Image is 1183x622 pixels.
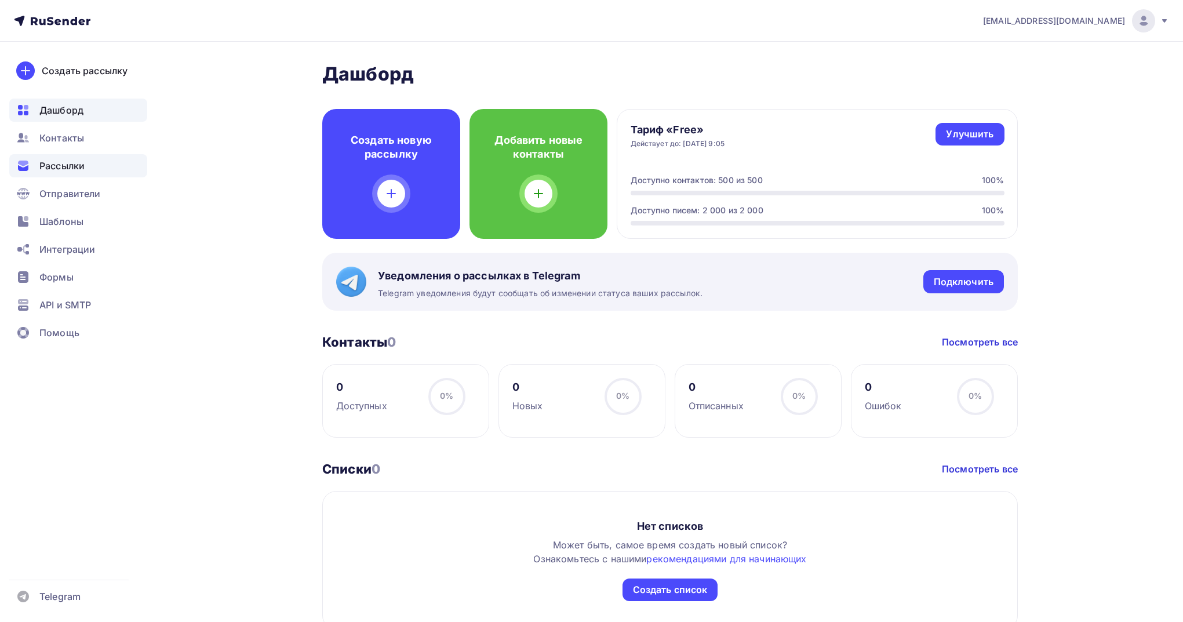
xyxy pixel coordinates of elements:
span: 0 [372,461,380,476]
h4: Тариф «Free» [631,123,725,137]
span: 0% [616,391,629,401]
span: Telegram уведомления будут сообщать об изменении статуса ваших рассылок. [378,288,702,299]
h2: Дашборд [322,63,1018,86]
span: Шаблоны [39,214,83,228]
div: Нет списков [637,519,704,533]
div: 0 [865,380,902,394]
div: Доступных [336,399,387,413]
span: Может быть, самое время создать новый список? Ознакомьтесь с нашими [533,539,806,565]
a: Формы [9,265,147,289]
a: Шаблоны [9,210,147,233]
div: Отписанных [689,399,744,413]
h4: Создать новую рассылку [341,133,442,161]
div: Улучшить [946,128,993,141]
div: 100% [982,205,1004,216]
a: рекомендациями для начинающих [646,553,806,565]
span: 0 [387,334,396,350]
div: 100% [982,174,1004,186]
a: Посмотреть все [942,462,1018,476]
span: [EMAIL_ADDRESS][DOMAIN_NAME] [983,15,1125,27]
span: Telegram [39,590,81,603]
a: Рассылки [9,154,147,177]
span: Дашборд [39,103,83,117]
h3: Контакты [322,334,396,350]
span: 0% [792,391,806,401]
a: Контакты [9,126,147,150]
h3: Списки [322,461,380,477]
span: Отправители [39,187,101,201]
a: Посмотреть все [942,335,1018,349]
div: Создать рассылку [42,64,128,78]
a: Дашборд [9,99,147,122]
div: Новых [512,399,543,413]
div: Доступно контактов: 500 из 500 [631,174,763,186]
div: Действует до: [DATE] 9:05 [631,139,725,148]
span: Помощь [39,326,79,340]
div: Доступно писем: 2 000 из 2 000 [631,205,763,216]
h4: Добавить новые контакты [488,133,589,161]
span: Рассылки [39,159,85,173]
div: Ошибок [865,399,902,413]
div: 0 [336,380,387,394]
span: API и SMTP [39,298,91,312]
span: Формы [39,270,74,284]
div: Подключить [934,275,993,289]
span: Уведомления о рассылках в Telegram [378,269,702,283]
div: 0 [689,380,744,394]
span: 0% [969,391,982,401]
div: 0 [512,380,543,394]
span: Контакты [39,131,84,145]
span: 0% [440,391,453,401]
div: Создать список [633,583,708,596]
span: Интеграции [39,242,95,256]
a: Отправители [9,182,147,205]
a: [EMAIL_ADDRESS][DOMAIN_NAME] [983,9,1169,32]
